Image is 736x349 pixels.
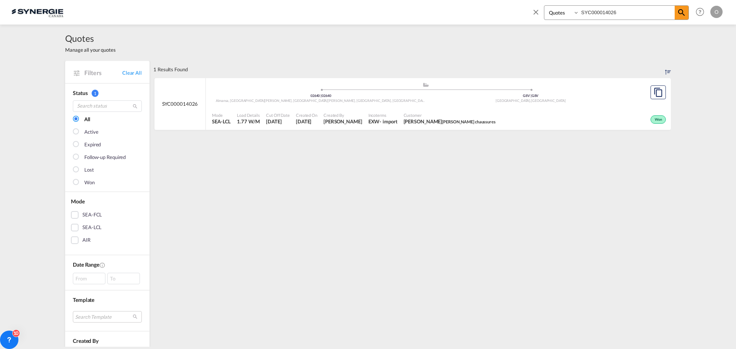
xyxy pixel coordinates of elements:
div: Follow-up Required [84,154,126,161]
div: SEA-FCL [82,211,102,219]
div: O [710,6,723,18]
div: Lost [84,166,94,174]
span: BERNARD CARON Caron chaussures [404,118,496,125]
input: Search status [73,100,142,112]
span: Won [655,117,664,123]
div: SEA-LCL [82,224,102,231]
span: Status [73,90,87,96]
div: Won [84,179,95,187]
span: 02640 [322,93,331,98]
span: | [531,93,532,98]
span: Incoterms [368,112,398,118]
div: Help [693,5,710,19]
button: Copy Quote [651,85,666,99]
span: Quotes [65,32,116,44]
span: Date Range [73,261,99,268]
span: Created On [296,112,317,118]
md-icon: icon-magnify [677,8,686,17]
span: icon-magnify [675,6,688,20]
md-icon: icon-magnify [132,103,138,109]
div: All [84,116,90,123]
span: Template [73,297,94,303]
span: Cut Off Date [266,112,290,118]
span: Manage all your quotes [65,46,116,53]
div: To [107,273,140,284]
div: 1 Results Found [153,61,188,78]
span: Created By [73,338,99,344]
div: Sort by: Created On [665,61,671,78]
div: SYC000014026 assets/icons/custom/ship-fill.svgassets/icons/custom/roll-o-plane.svgOrigin SpainDes... [154,78,671,130]
span: 02640 [310,93,322,98]
md-icon: assets/icons/custom/copyQuote.svg [654,88,663,97]
span: Help [693,5,706,18]
div: EXW import [368,118,398,125]
div: Expired [84,141,101,149]
span: [PERSON_NAME] chaussures [442,119,496,124]
span: [GEOGRAPHIC_DATA] [496,98,531,103]
span: Load Details [237,112,260,118]
div: Active [84,128,98,136]
span: , [530,98,531,103]
div: From [73,273,105,284]
span: | [320,93,322,98]
span: Karen Mercier [324,118,362,125]
input: Enter Quotation Number [579,6,675,19]
span: G8V [523,93,532,98]
md-icon: Created On [99,262,105,268]
div: - import [379,118,397,125]
img: 1f56c880d42311ef80fc7dca854c8e59.png [11,3,63,21]
span: 13 Aug 2025 [266,118,290,125]
span: icon-close [532,5,544,24]
span: [GEOGRAPHIC_DATA] [531,98,565,103]
md-checkbox: SEA-LCL [71,224,144,231]
md-checkbox: SEA-FCL [71,211,144,219]
span: Mode [212,112,231,118]
span: 12 Aug 2025 [296,118,317,125]
md-checkbox: AIR [71,236,144,244]
span: Filters [84,69,122,77]
div: Won [651,115,666,124]
span: G8V [532,93,539,98]
span: Mode [71,198,85,205]
span: Customer [404,112,496,118]
span: From To [73,273,142,284]
span: 1 [92,90,99,97]
div: EXW [368,118,380,125]
a: Clear All [122,69,142,76]
div: Status 1 [73,89,142,97]
span: SYC000014026 [162,100,198,107]
span: Created By [324,112,362,118]
md-icon: icon-close [532,8,540,16]
span: SEA-LCL [212,118,231,125]
md-icon: assets/icons/custom/ship-fill.svg [421,83,430,87]
span: 1.77 W/M [237,118,260,125]
div: AIR [82,236,90,244]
